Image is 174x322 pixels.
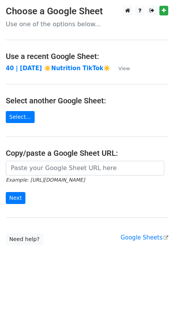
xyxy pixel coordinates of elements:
input: Paste your Google Sheet URL here [6,161,164,175]
h4: Copy/paste a Google Sheet URL: [6,148,168,158]
input: Next [6,192,25,204]
h4: Select another Google Sheet: [6,96,168,105]
p: Use one of the options below... [6,20,168,28]
a: 40 | [DATE] ☀️Nutrition TikTok☀️ [6,65,110,72]
a: Need help? [6,233,43,245]
h3: Choose a Google Sheet [6,6,168,17]
h4: Use a recent Google Sheet: [6,52,168,61]
small: View [118,66,130,71]
small: Example: [URL][DOMAIN_NAME] [6,177,85,183]
a: View [110,65,130,72]
a: Select... [6,111,35,123]
a: Google Sheets [120,234,168,241]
